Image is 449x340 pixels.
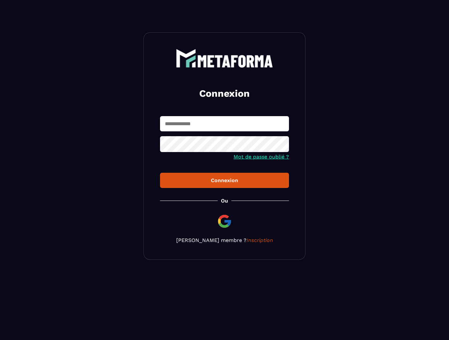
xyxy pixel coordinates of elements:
[160,173,289,188] button: Connexion
[176,49,273,68] img: logo
[234,154,289,160] a: Mot de passe oublié ?
[217,214,232,229] img: google
[160,237,289,243] p: [PERSON_NAME] membre ?
[221,198,228,204] p: Ou
[165,177,284,183] div: Connexion
[168,87,281,100] h2: Connexion
[160,49,289,68] a: logo
[247,237,273,243] a: Inscription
